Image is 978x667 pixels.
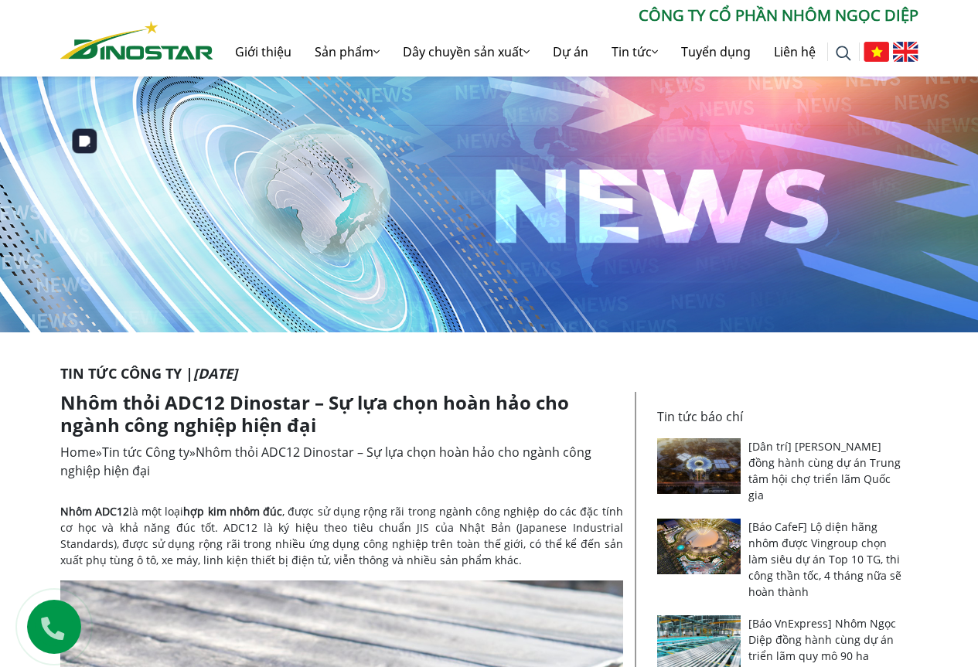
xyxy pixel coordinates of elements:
span: là một loại , được sử dụng rộng rãi trong ngành công nghiệp do các đặc tính cơ học và khả năng đú... [60,504,623,567]
img: English [893,42,918,62]
a: Tin tức [600,27,670,77]
p: CÔNG TY CỔ PHẦN NHÔM NGỌC DIỆP [213,4,918,27]
a: Home [60,444,96,461]
a: Sản phẩm [303,27,391,77]
a: Liên hệ [762,27,827,77]
a: Dự án [541,27,600,77]
p: Tin tức Công ty | [60,363,918,384]
img: [Dân trí] Nhôm Ngọc Diệp đồng hành cùng dự án Trung tâm hội chợ triển lãm Quốc gia [657,438,741,494]
a: [Dân trí] [PERSON_NAME] đồng hành cùng dự án Trung tâm hội chợ triển lãm Quốc gia [748,439,901,502]
h1: Nhôm thỏi ADC12 Dinostar – Sự lựa chọn hoàn hảo cho ngành công nghiệp hiện đại [60,392,623,437]
a: Tin tức Công ty [102,444,189,461]
a: Dây chuyền sản xuất [391,27,541,77]
strong: Nhôm ADC12 [60,504,129,519]
img: Nhôm Dinostar [60,21,213,60]
img: search [836,46,851,61]
img: Tiếng Việt [864,42,889,62]
span: » » [60,444,591,479]
a: Tuyển dụng [670,27,762,77]
strong: hợp kim nhôm đúc [183,504,282,519]
a: [Báo CafeF] Lộ diện hãng nhôm được Vingroup chọn làm siêu dự án Top 10 TG, thi công thần tốc, 4 t... [748,519,901,599]
img: [Báo CafeF] Lộ diện hãng nhôm được Vingroup chọn làm siêu dự án Top 10 TG, thi công thần tốc, 4 t... [657,519,741,574]
i: [DATE] [193,364,237,383]
p: Tin tức báo chí [657,407,909,426]
a: Giới thiệu [223,27,303,77]
a: [Báo VnExpress] Nhôm Ngọc Diệp đồng hành cùng dự án triển lãm quy mô 90 ha [748,616,896,663]
span: Nhôm thỏi ADC12 Dinostar – Sự lựa chọn hoàn hảo cho ngành công nghiệp hiện đại [60,444,591,479]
